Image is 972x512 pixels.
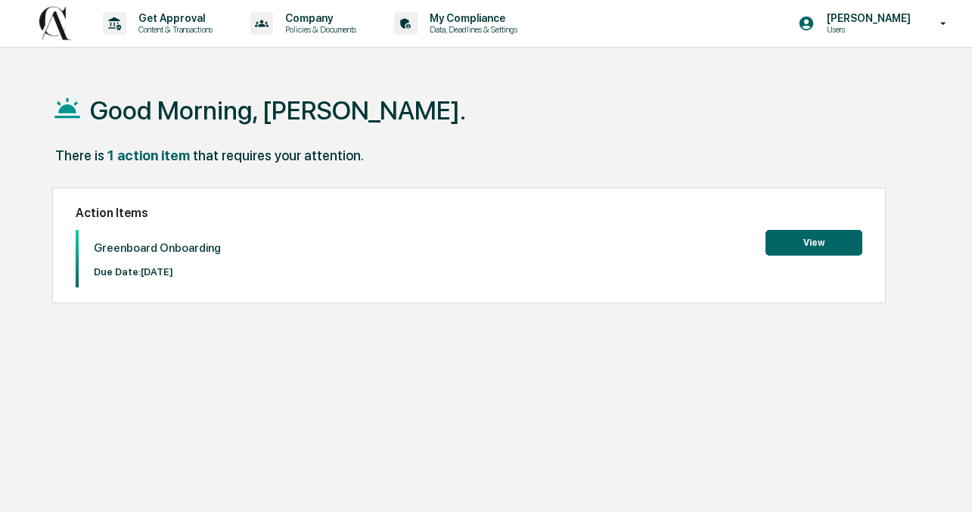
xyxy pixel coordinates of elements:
[76,206,863,220] h2: Action Items
[418,12,525,24] p: My Compliance
[94,241,221,255] p: Greenboard Onboarding
[126,24,220,35] p: Content & Transactions
[765,234,862,249] a: View
[765,230,862,256] button: View
[273,12,364,24] p: Company
[90,95,466,126] h1: Good Morning, [PERSON_NAME].
[418,24,525,35] p: Data, Deadlines & Settings
[815,24,918,35] p: Users
[107,147,190,163] div: 1 action item
[36,6,73,40] img: logo
[193,147,364,163] div: that requires your attention.
[94,266,221,278] p: Due Date: [DATE]
[126,12,220,24] p: Get Approval
[273,24,364,35] p: Policies & Documents
[815,12,918,24] p: [PERSON_NAME]
[55,147,104,163] div: There is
